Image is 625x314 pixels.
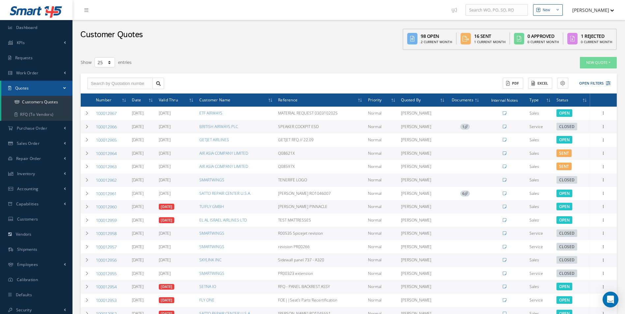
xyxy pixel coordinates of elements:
[96,137,117,143] a: 100012965
[199,177,224,183] a: SMARTWINGS
[275,267,365,280] td: PR00323 extension
[529,137,539,143] span: Sales
[529,177,539,183] span: Sales
[529,257,539,263] span: Sales
[129,200,156,214] td: [DATE]
[460,191,470,196] span: 6
[17,171,35,176] span: Inventory
[581,39,612,44] div: 0 Current Month
[96,177,117,183] a: 100012962
[96,244,117,250] a: 100012957
[365,280,398,294] td: Normal
[129,227,156,240] td: [DATE]
[398,133,447,147] td: [PERSON_NAME]
[275,107,365,120] td: MATERIAL REQUEST 0303102025
[275,133,365,147] td: GETJET RFQ // 22.09
[581,33,612,39] div: 1 Rejected
[365,173,398,187] td: Normal
[529,244,543,249] span: Service
[556,163,572,170] span: Click to change it
[556,296,572,304] span: Click to change it
[16,70,39,76] span: Work Order
[199,284,216,289] a: SETNA IO
[365,227,398,240] td: Normal
[543,7,550,13] div: New
[365,160,398,173] td: Normal
[529,110,539,116] span: Sales
[556,176,577,184] span: Click to change it
[398,280,447,294] td: [PERSON_NAME]
[365,120,398,134] td: Normal
[129,253,156,267] td: [DATE]
[275,147,365,160] td: Q08621X
[129,267,156,280] td: [DATE]
[365,187,398,200] td: Normal
[556,109,572,117] span: Click to change it
[199,297,214,303] a: FLY ONE
[96,297,117,303] a: 100012953
[556,243,577,250] span: Click to change it
[275,240,365,254] td: revision PR00266
[556,96,568,103] span: Status
[398,147,447,160] td: [PERSON_NAME]
[365,107,398,120] td: Normal
[556,149,572,157] span: Click to change it
[159,244,171,249] a: [DATE]
[556,283,572,290] span: Click to change it
[159,191,171,196] a: [DATE]
[556,270,577,277] span: Click to change it
[129,240,156,254] td: [DATE]
[556,229,577,237] span: Click to change it
[96,150,117,156] a: 100012964
[603,292,618,307] div: Open Intercom Messenger
[528,78,552,89] button: Excel
[159,230,171,236] a: [DATE]
[466,4,528,16] input: Search WO, PO, SO, RO
[398,253,447,267] td: [PERSON_NAME]
[278,96,298,103] span: Reference
[16,201,39,207] span: Capabilities
[129,280,156,294] td: [DATE]
[1,108,72,121] a: RFQ (To Vendors)
[129,107,156,120] td: [DATE]
[199,150,248,156] a: AIR ASIA COMPANY LIMITED
[275,253,365,267] td: Sidewall panel 737 - A320
[275,227,365,240] td: R00535 Spicejet revision
[96,257,117,263] a: 100012956
[460,124,470,129] a: 1
[159,297,174,303] a: [DATE]
[159,164,171,169] a: [DATE]
[365,133,398,147] td: Normal
[16,307,32,313] span: Security
[533,4,563,16] button: New
[15,85,29,91] span: Quotes
[474,33,505,39] div: 16 Sent
[199,124,238,129] a: BRITISH AIRWAYS PLC
[460,191,470,196] a: 6
[529,284,539,289] span: Sales
[275,160,365,173] td: Q08597X
[556,216,572,224] span: Click to change it
[275,214,365,227] td: TEST MATTRESSES
[159,137,171,143] a: [DATE]
[365,214,398,227] td: Normal
[96,204,117,210] a: 100012960
[129,160,156,173] td: [DATE]
[529,96,539,103] span: Type
[199,191,251,196] a: SATTO REPAIR CENTER U.S.A.
[460,124,470,130] span: 1
[159,110,171,116] a: [DATE]
[17,262,38,267] span: Employees
[1,96,72,108] a: Customers Quotes
[80,30,143,40] h2: Customer Quotes
[398,240,447,254] td: [PERSON_NAME]
[15,55,33,61] span: Requests
[556,136,572,144] span: Click to change it
[199,204,224,209] a: TUIFLY GMBH
[474,39,505,44] div: 1 Current Month
[275,280,365,294] td: RFQ - PANEL BACKREST ASSY
[199,257,221,263] a: SKYLINK INC
[159,217,174,223] a: [DATE]
[398,267,447,280] td: [PERSON_NAME]
[275,294,365,307] td: FOE||Seat's Parts Recertification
